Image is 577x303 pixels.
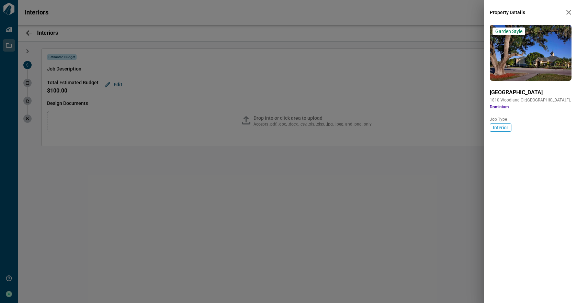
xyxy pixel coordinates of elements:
[490,9,525,16] span: Property Details
[490,104,572,110] span: Dominium
[490,117,572,122] span: Job Type
[490,25,572,81] img: property-asset
[490,97,572,103] span: 1810 Woodland Cir , [GEOGRAPHIC_DATA] , FL
[490,89,572,96] span: [GEOGRAPHIC_DATA]
[493,124,508,131] span: Interior
[495,28,522,34] span: Garden Style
